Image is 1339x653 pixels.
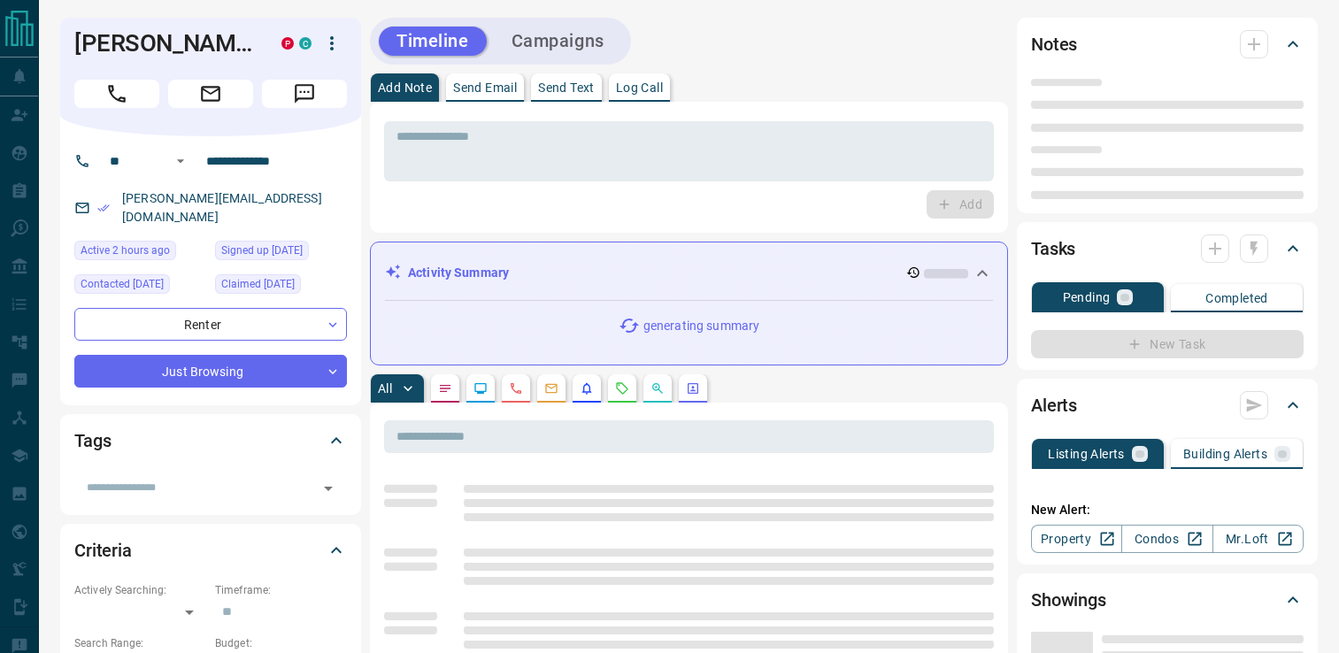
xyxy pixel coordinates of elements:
div: Criteria [74,529,347,572]
div: Tue Aug 12 2025 [74,274,206,299]
span: Signed up [DATE] [221,242,303,259]
p: Activity Summary [408,264,509,282]
a: Condos [1121,525,1212,553]
p: New Alert: [1031,501,1304,519]
svg: Agent Actions [686,381,700,396]
div: Activity Summary [385,257,993,289]
div: Tasks [1031,227,1304,270]
button: Timeline [379,27,487,56]
div: Tags [74,419,347,462]
p: Listing Alerts [1048,448,1125,460]
p: All [378,382,392,395]
h2: Criteria [74,536,132,565]
a: Mr.Loft [1212,525,1304,553]
h2: Showings [1031,586,1106,614]
p: Send Email [453,81,517,94]
button: Open [316,476,341,501]
p: Log Call [616,81,663,94]
svg: Email Verified [97,202,110,214]
div: Wed Aug 13 2025 [74,241,206,265]
button: Campaigns [494,27,622,56]
p: generating summary [643,317,759,335]
div: Fri Apr 25 2025 [215,241,347,265]
svg: Emails [544,381,558,396]
div: Notes [1031,23,1304,65]
p: Search Range: [74,635,206,651]
p: Add Note [378,81,432,94]
svg: Opportunities [650,381,665,396]
div: Showings [1031,579,1304,621]
span: Active 2 hours ago [81,242,170,259]
div: Fri Apr 25 2025 [215,274,347,299]
svg: Requests [615,381,629,396]
div: Alerts [1031,384,1304,426]
span: Call [74,80,159,108]
h2: Tags [74,426,111,455]
span: Message [262,80,347,108]
span: Email [168,80,253,108]
span: Contacted [DATE] [81,275,164,293]
svg: Lead Browsing Activity [473,381,488,396]
p: Actively Searching: [74,582,206,598]
div: Renter [74,308,347,341]
p: Budget: [215,635,347,651]
p: Completed [1205,292,1268,304]
div: property.ca [281,37,294,50]
div: Just Browsing [74,355,347,388]
p: Pending [1063,291,1111,303]
svg: Notes [438,381,452,396]
span: Claimed [DATE] [221,275,295,293]
svg: Calls [509,381,523,396]
h2: Notes [1031,30,1077,58]
h2: Alerts [1031,391,1077,419]
p: Building Alerts [1183,448,1267,460]
svg: Listing Alerts [580,381,594,396]
div: condos.ca [299,37,312,50]
a: [PERSON_NAME][EMAIL_ADDRESS][DOMAIN_NAME] [122,191,322,224]
p: Timeframe: [215,582,347,598]
h2: Tasks [1031,234,1075,263]
button: Open [170,150,191,172]
h1: [PERSON_NAME] [74,29,255,58]
p: Send Text [538,81,595,94]
a: Property [1031,525,1122,553]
